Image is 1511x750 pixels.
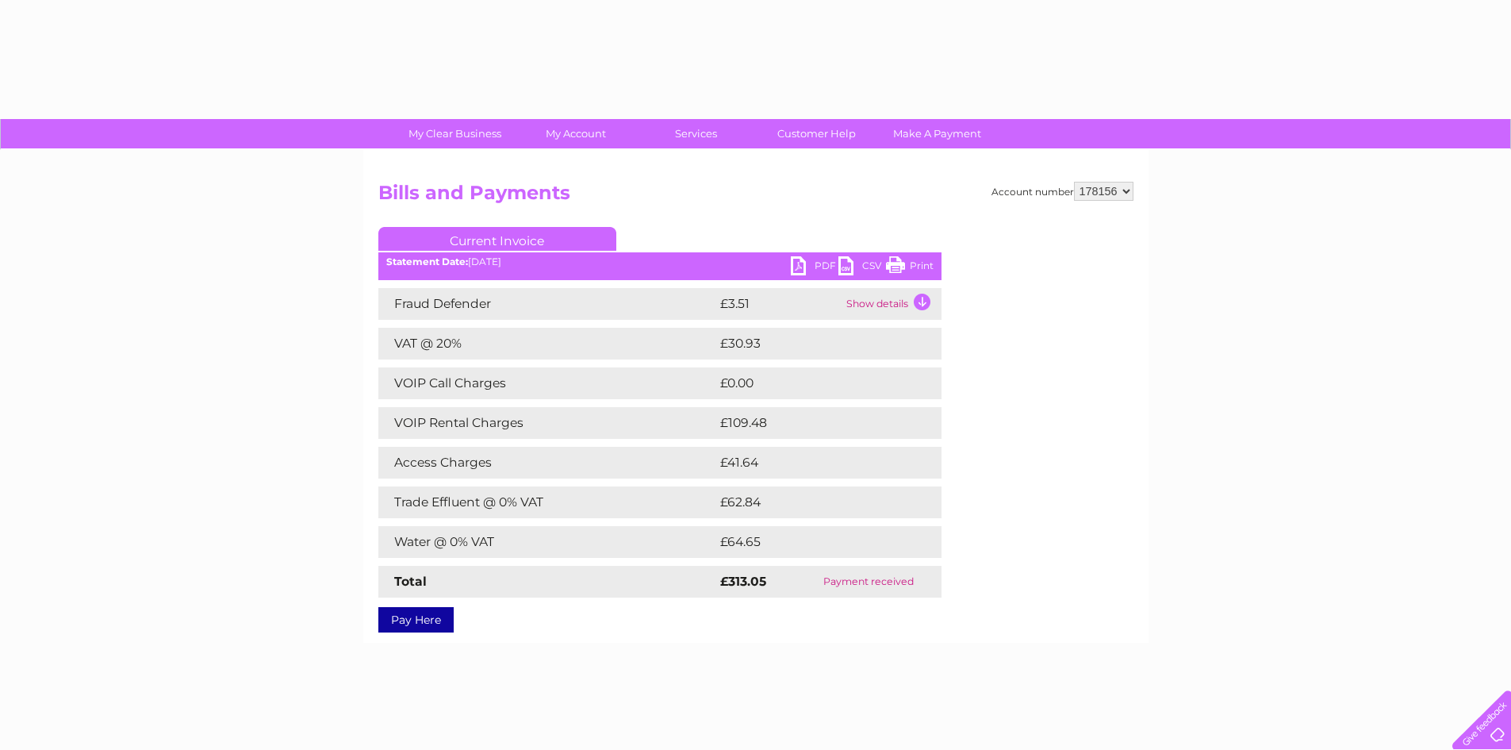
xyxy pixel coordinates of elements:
a: Pay Here [378,607,454,633]
a: My Clear Business [389,119,520,148]
h2: Bills and Payments [378,182,1133,212]
a: Current Invoice [378,227,616,251]
a: Print [886,256,934,279]
td: £30.93 [716,328,910,360]
a: PDF [791,256,838,279]
td: Payment received [796,566,941,598]
strong: £313.05 [720,574,766,589]
td: £3.51 [716,288,842,320]
td: Show details [842,288,941,320]
div: Account number [991,182,1133,201]
td: Fraud Defender [378,288,716,320]
td: Trade Effluent @ 0% VAT [378,487,716,518]
strong: Total [394,574,427,589]
td: £62.84 [716,487,910,518]
td: £64.65 [716,526,910,558]
td: VAT @ 20% [378,328,716,360]
div: [DATE] [378,256,941,267]
a: My Account [510,119,641,148]
a: Services [631,119,761,148]
a: CSV [838,256,886,279]
a: Customer Help [751,119,882,148]
b: Statement Date: [386,256,468,267]
td: Water @ 0% VAT [378,526,716,558]
td: £109.48 [716,407,913,439]
a: Make A Payment [872,119,1003,148]
td: VOIP Call Charges [378,367,716,399]
td: £0.00 [716,367,905,399]
td: £41.64 [716,447,908,479]
td: VOIP Rental Charges [378,407,716,439]
td: Access Charges [378,447,716,479]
